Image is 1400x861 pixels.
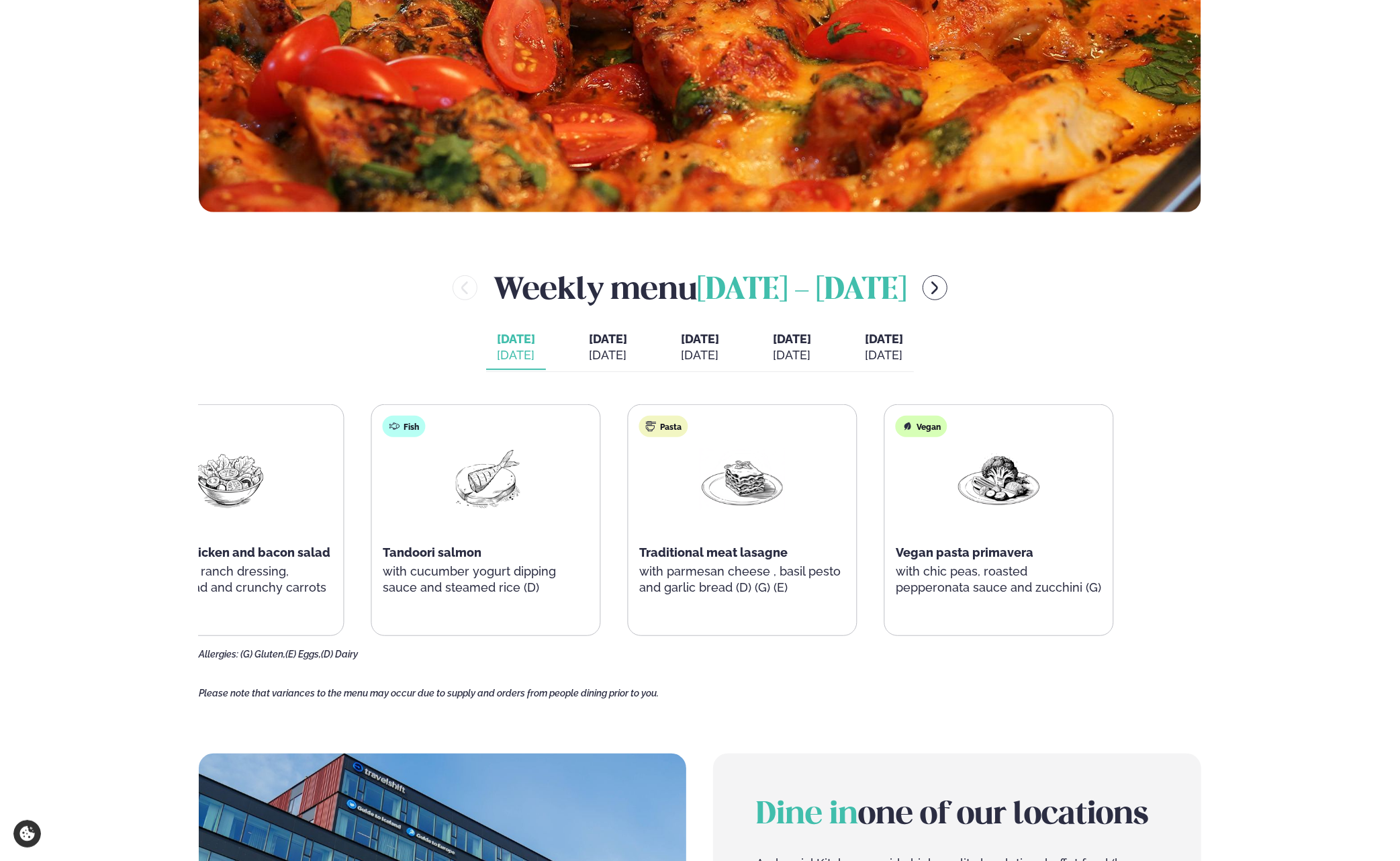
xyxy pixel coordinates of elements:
span: (E) Eggs, [285,649,321,660]
img: Vegan.svg [902,421,913,432]
span: [DATE] [497,331,535,347]
button: [DATE] [DATE] [762,326,822,370]
span: (G) Gluten, [240,649,285,660]
span: [DATE] [589,332,627,346]
button: [DATE] [DATE] [670,326,730,370]
span: [DATE] [681,332,719,346]
span: Vegan pasta primavera [896,545,1033,559]
img: Vegan.png [956,448,1042,510]
span: [DATE] - [DATE] [697,276,906,306]
span: Allergies: [199,649,238,660]
span: [DATE] [865,332,903,346]
p: with creamy ranch dressing, romaine salad and crunchy carrots (G) (E) [126,563,333,612]
span: [DATE] [773,332,811,346]
span: Crumbed chicken and bacon salad [126,545,330,559]
img: fish.svg [389,421,400,432]
div: [DATE] [773,347,811,363]
img: Lasagna.png [700,448,786,510]
span: Dine in [756,801,858,830]
span: Tandoori salmon [383,545,481,559]
button: menu-btn-right [923,275,947,300]
img: pasta.svg [646,421,657,432]
div: Pasta [639,416,688,437]
img: Fish.png [443,448,529,510]
button: menu-btn-left [453,275,477,300]
h2: Weekly menu [494,266,906,310]
div: Fish [383,416,426,437]
img: Salad.png [187,448,273,510]
div: [DATE] [681,347,719,363]
div: [DATE] [497,347,535,363]
button: [DATE] [DATE] [486,326,546,370]
p: with cucumber yogurt dipping sauce and steamed rice (D) [383,563,590,596]
p: with chic peas, roasted pepperonata sauce and zucchini (G) [896,563,1103,596]
span: Traditional meat lasagne [639,545,788,559]
button: [DATE] [DATE] [854,326,914,370]
button: [DATE] [DATE] [578,326,638,370]
span: (D) Dairy [321,649,358,660]
a: Cookie settings [13,820,41,848]
div: [DATE] [589,347,627,363]
h2: one of our locations [756,797,1158,834]
span: Please note that variances to the menu may occur due to supply and orders from people dining prio... [199,688,659,698]
div: [DATE] [865,347,903,363]
p: with parmesan cheese , basil pesto and garlic bread (D) (G) (E) [639,563,846,596]
div: Vegan [896,416,947,437]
